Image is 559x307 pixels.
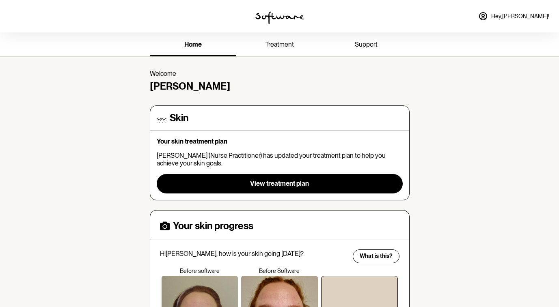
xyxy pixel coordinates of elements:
h4: Your skin progress [173,220,253,232]
span: treatment [265,41,294,48]
p: [PERSON_NAME] (Nurse Practitioner) has updated your treatment plan to help you achieve your skin ... [157,152,403,167]
span: support [355,41,378,48]
a: home [150,34,236,56]
span: home [184,41,202,48]
span: What is this? [360,253,393,260]
p: Before software [160,268,240,275]
span: Hey, [PERSON_NAME] ! [491,13,549,20]
img: software logo [255,11,304,24]
button: What is this? [353,249,399,263]
a: Hey,[PERSON_NAME]! [473,6,554,26]
p: Welcome [150,70,410,77]
p: Hi [PERSON_NAME] , how is your skin going [DATE]? [160,250,347,258]
p: Your skin treatment plan [157,137,403,145]
a: treatment [236,34,323,56]
h4: Skin [170,112,188,124]
span: View treatment plan [250,180,309,187]
h4: [PERSON_NAME] [150,81,410,92]
button: View treatment plan [157,174,403,193]
p: Before Software [240,268,319,275]
a: support [323,34,409,56]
